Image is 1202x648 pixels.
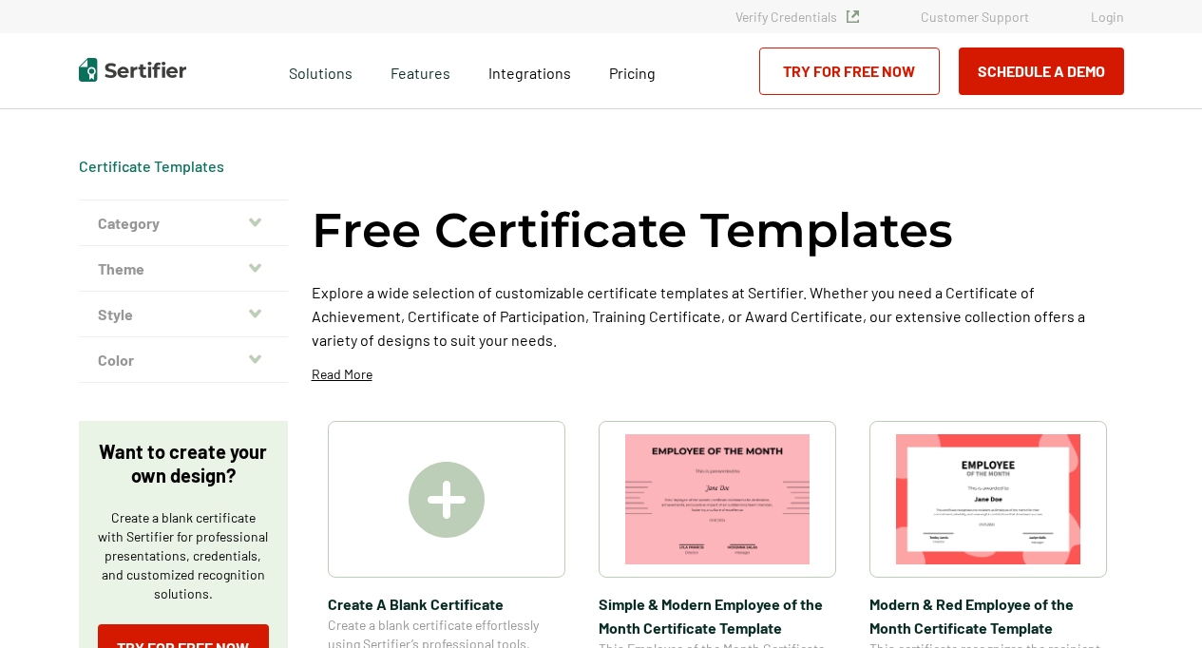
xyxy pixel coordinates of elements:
a: Try for Free Now [759,48,940,95]
span: Simple & Modern Employee of the Month Certificate Template [599,592,836,639]
img: Simple & Modern Employee of the Month Certificate Template [625,434,810,564]
button: Style [79,292,288,337]
button: Color [79,337,288,383]
button: Category [79,200,288,246]
span: Modern & Red Employee of the Month Certificate Template [869,592,1107,639]
img: Verified [847,10,859,23]
button: Theme [79,246,288,292]
span: Features [391,59,450,83]
h1: Free Certificate Templates [312,200,953,261]
img: Sertifier | Digital Credentialing Platform [79,58,186,82]
a: Pricing [609,59,656,83]
a: Integrations [488,59,571,83]
a: Customer Support [921,9,1029,25]
p: Create a blank certificate with Sertifier for professional presentations, credentials, and custom... [98,508,269,603]
p: Want to create your own design? [98,440,269,487]
img: Modern & Red Employee of the Month Certificate Template [896,434,1080,564]
p: Explore a wide selection of customizable certificate templates at Sertifier. Whether you need a C... [312,280,1124,352]
span: Certificate Templates [79,157,224,176]
span: Solutions [289,59,353,83]
a: Login [1091,9,1124,25]
p: Read More [312,365,372,384]
div: Breadcrumb [79,157,224,176]
span: Create A Blank Certificate [328,592,565,616]
a: Verify Credentials [735,9,859,25]
span: Integrations [488,64,571,82]
span: Pricing [609,64,656,82]
img: Create A Blank Certificate [409,462,485,538]
a: Certificate Templates [79,157,224,175]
